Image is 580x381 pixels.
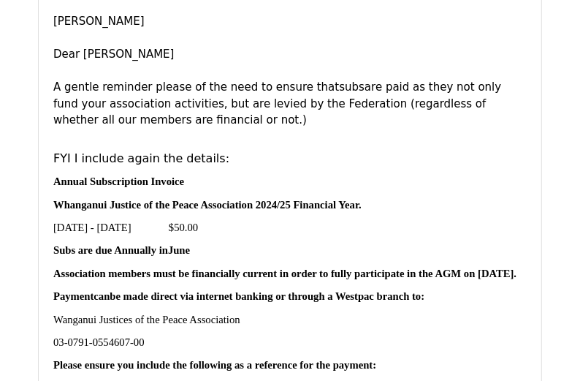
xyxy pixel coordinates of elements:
[53,79,527,129] div: A gentle reminder please of the need to ensure that are paid as they not only fund your associati...
[173,244,190,256] span: ​une
[53,13,527,30] div: ​[PERSON_NAME]
[53,244,193,256] span: J
[53,244,102,256] span: ​Subs are d
[53,222,198,233] span: [DATE] - [DATE] $50.00
[53,268,519,279] span: Association member
[53,199,362,211] span: Whanganui Justice of the Peace Association 2024/25 Financial Year.
[114,244,168,256] span: ​Annually in
[53,336,145,348] span: 03-0791-0554607-00
[53,314,240,325] span: Wanganui Justices of the Peace Association
[53,359,376,371] span: Please ensure you include the following as a reference for the payment:
[94,290,110,302] span: ​can
[146,268,516,279] span: ​s must be financially current in order to fully participate in the AGM on [DATE].
[53,151,229,165] span: FYI I include again the details:
[507,311,580,381] iframe: Chat Widget
[53,290,424,302] span: Payment be made direct via internet banking or through a Westpac branch to:
[53,176,184,187] span: Annual Subscription Invoice
[102,244,112,256] span: ​ue
[339,80,365,94] span: subs
[53,46,527,63] div: Dear [PERSON_NAME]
